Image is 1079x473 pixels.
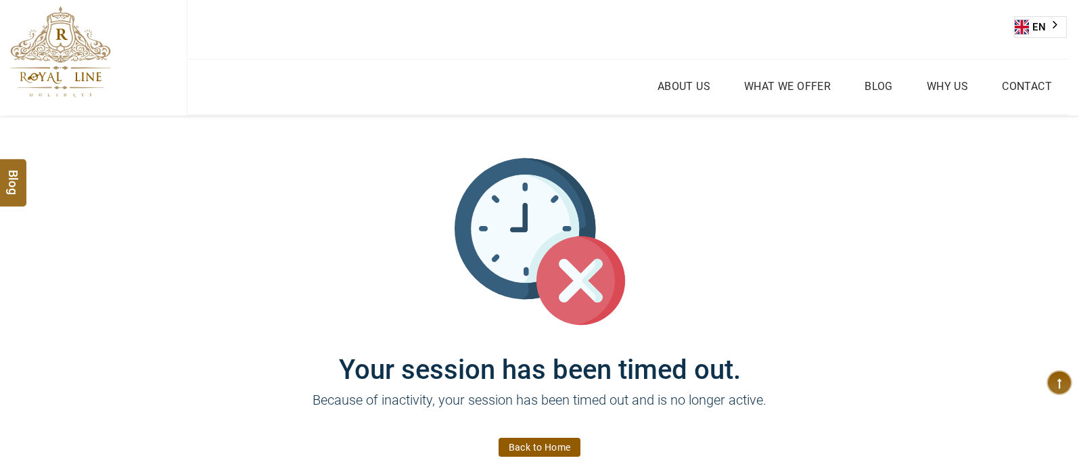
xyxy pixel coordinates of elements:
a: Back to Home [499,438,581,457]
aside: Language selected: English [1014,16,1067,38]
a: Contact [998,76,1055,96]
div: Language [1014,16,1067,38]
a: EN [1015,17,1066,37]
p: Because of inactivity, your session has been timed out and is no longer active. [134,390,946,430]
h1: Your session has been timed out. [134,327,946,386]
a: About Us [654,76,714,96]
iframe: chat widget [995,388,1079,453]
a: Blog [861,76,896,96]
img: The Royal Line Holidays [10,6,111,97]
span: Blog [5,169,22,181]
img: session_time_out.svg [455,156,625,327]
a: Why Us [923,76,971,96]
a: What we Offer [741,76,834,96]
